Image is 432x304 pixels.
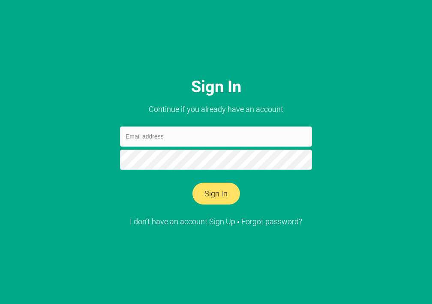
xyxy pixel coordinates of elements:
button: Sign In [192,183,240,205]
span: • [237,219,240,226]
a: I don’t have an account Sign Up [130,217,235,226]
a: Forgot password? [241,217,302,226]
input: Email address [120,126,312,147]
h2: Continue if you already have an account [144,105,288,114]
h1: Sign In [191,77,241,97]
